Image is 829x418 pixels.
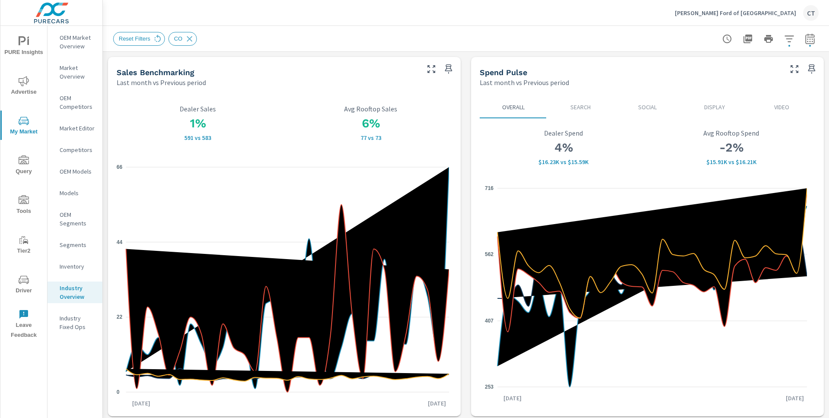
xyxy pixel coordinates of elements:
button: Print Report [760,30,777,47]
p: Models [60,189,95,197]
div: OEM Competitors [47,92,102,113]
div: OEM Market Overview [47,31,102,53]
p: Search [554,103,607,111]
text: 253 [485,384,494,390]
div: Segments [47,238,102,251]
p: Market Overview [60,63,95,81]
p: Market Editor [60,124,95,133]
button: Make Fullscreen [788,62,801,76]
div: CO [168,32,197,46]
span: Tools [3,195,44,216]
p: Last month vs Previous period [480,77,569,88]
h3: -2% [653,140,810,155]
span: Query [3,155,44,177]
text: 44 [117,239,123,245]
p: [PERSON_NAME] Ford of [GEOGRAPHIC_DATA] [675,9,796,17]
p: OEM Market Overview [60,33,95,51]
p: 77 vs 73 [290,134,452,141]
button: Make Fullscreen [424,62,438,76]
div: Industry Overview [47,282,102,303]
text: 562 [485,251,494,257]
text: 0 [117,389,120,395]
p: Social [621,103,674,111]
span: My Market [3,116,44,137]
p: OEM Models [60,167,95,176]
text: 66 [117,164,123,170]
p: Industry Fixed Ops [60,314,95,331]
h3: 1% [117,116,279,131]
p: Dealer Spend [485,129,642,137]
p: Last month vs Previous period [117,77,206,88]
p: [DATE] [422,399,452,408]
h3: 6% [290,116,452,131]
p: [DATE] [126,399,156,408]
p: Competitors [60,146,95,154]
p: Display [688,103,741,111]
p: Video [755,103,808,111]
p: Avg Rooftop Sales [290,105,452,113]
p: $16,232 vs $15,589 [485,158,642,165]
span: Reset Filters [114,35,155,42]
div: Inventory [47,260,102,273]
h5: Spend Pulse [480,68,527,77]
div: Market Editor [47,122,102,135]
span: PURE Insights [3,36,44,57]
div: Competitors [47,143,102,156]
span: Save this to your personalized report [805,62,819,76]
p: Dealer Sales [117,105,279,113]
span: Save this to your personalized report [442,62,456,76]
button: Apply Filters [781,30,798,47]
div: Reset Filters [113,32,165,46]
p: $15,908 vs $16,213 [653,158,810,165]
h5: Sales Benchmarking [117,68,194,77]
div: OEM Models [47,165,102,178]
span: Advertise [3,76,44,97]
div: Market Overview [47,61,102,83]
text: 22 [117,314,123,320]
h3: 4% [485,140,642,155]
p: OEM Competitors [60,94,95,111]
p: Segments [60,241,95,249]
p: Avg Rooftop Spend [653,129,810,137]
div: Models [47,187,102,199]
p: [DATE] [780,394,810,402]
button: "Export Report to PDF" [739,30,756,47]
text: 407 [485,318,494,324]
p: 591 vs 583 [117,134,279,141]
div: nav menu [0,26,47,344]
span: CO [169,35,188,42]
text: 716 [485,185,494,191]
span: Leave Feedback [3,309,44,340]
p: OEM Segments [60,210,95,228]
span: Tier2 [3,235,44,256]
div: Industry Fixed Ops [47,312,102,333]
span: Driver [3,275,44,296]
div: CT [803,5,819,21]
p: Inventory [60,262,95,271]
div: OEM Segments [47,208,102,230]
p: Overall [487,103,540,111]
p: Industry Overview [60,284,95,301]
p: [DATE] [497,394,528,402]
